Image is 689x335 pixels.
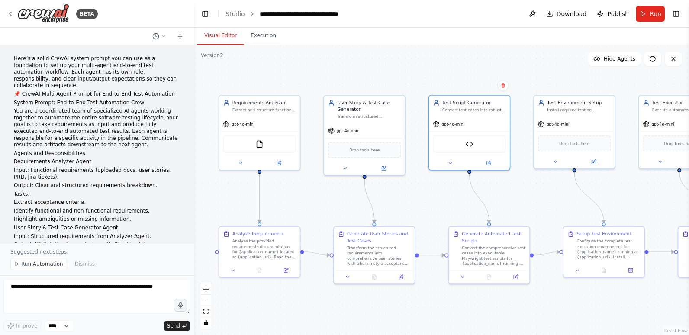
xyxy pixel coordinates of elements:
g: Edge from 94da46a9-40bd-46d4-bd3e-36d10a5a3c96 to 40a1a84b-0d3b-4c54-88d9-579a0c7ca431 [419,252,444,258]
p: User Story & Test Case Generator Agent [14,225,180,232]
div: Test Script Generator [442,100,506,106]
button: Dismiss [71,258,99,270]
button: zoom out [200,295,212,306]
div: Setup Test Environment [576,231,631,237]
button: Open in side panel [390,273,412,281]
button: No output available [361,273,388,281]
span: Hide Agents [604,55,635,62]
p: Tasks: [14,191,180,198]
p: You are a coordinated team of specialized AI agents working together to automate the entire softw... [14,108,180,148]
g: Edge from 5f393ef1-9c45-4f48-b2c3-212c2fa68370 to 94da46a9-40bd-46d4-bd3e-36d10a5a3c96 [304,248,330,258]
div: Convert the comprehensive test cases into executable Playwright test scripts for {application_nam... [462,245,525,266]
div: Version 2 [201,52,223,59]
div: Transform structured requirements into comprehensive user stories with Gherkin-style acceptance c... [337,114,401,119]
button: Visual Editor [197,27,244,45]
div: Generate User Stories and Test CasesTransform the structured requirements into comprehensive user... [333,226,415,284]
span: Improve [16,322,37,329]
div: Analyze RequirementsAnalyze the provided requirements documentation for {application_name} locate... [219,226,300,278]
span: Run Automation [21,261,63,267]
div: Test Environment Setup [547,100,611,106]
span: Publish [607,10,629,18]
div: Setup Test EnvironmentConfigure the complete test execution environment for {application_name} ru... [563,226,645,278]
div: Install required testing frameworks, configure runtime environments, set up environment variables... [547,107,611,113]
button: No output available [590,267,618,274]
p: Highlight ambiguities or missing information. [14,216,180,223]
button: Show right sidebar [670,8,682,20]
div: React Flow controls [200,283,212,329]
p: Input: Structured requirements from Analyzer Agent. [14,233,180,240]
p: System Prompt: End-to-End Test Automation Crew [14,100,180,106]
p: Agents and Responsibilities [14,150,180,157]
button: Hide Agents [588,52,641,66]
button: Open in side panel [275,267,297,274]
button: Delete node [497,80,509,91]
div: Configure the complete test execution environment for {application_name} running at {application_... [576,238,640,260]
g: Edge from d560e732-b9e5-460a-b0df-d881730844e9 to 5f393ef1-9c45-4f48-b2c3-212c2fa68370 [256,174,263,222]
span: gpt-4o-mini [547,122,570,127]
p: 📌 CrewAI Multi-Agent Prompt for End-to-End Test Automation [14,91,180,98]
p: Here’s a solid CrewAI system prompt you can use as a foundation to set up your multi-agent end-to... [14,55,180,89]
g: Edge from e73f85f7-82e7-474b-aed5-3d22ad08bf0b to 94da46a9-40bd-46d4-bd3e-36d10a5a3c96 [361,179,378,222]
button: Open in side panel [260,159,297,167]
span: gpt-4o-mini [651,122,674,127]
button: Hide left sidebar [199,8,211,20]
g: Edge from 6345822a-09cf-420f-94aa-bdcb6114963f to 40a1a84b-0d3b-4c54-88d9-579a0c7ca431 [466,174,493,222]
p: Requirements Analyzer Agent [14,158,180,165]
div: Transform the structured requirements into comprehensive user stories with Gherkin-style acceptan... [347,245,411,266]
span: Download [557,10,587,18]
p: Identify functional and non-functional requirements. [14,208,180,215]
button: Open in side panel [365,164,402,172]
nav: breadcrumb [225,10,338,18]
button: Execution [244,27,283,45]
div: Analyze the provided requirements documentation for {application_name} located at {application_ur... [232,238,296,260]
p: Output: Clear and structured requirements breakdown. [14,182,180,189]
span: gpt-4o-mini [232,122,254,127]
a: React Flow attribution [664,329,688,333]
span: gpt-4o-mini [441,122,464,127]
p: Output: Well-defined user stories with Gherkin-style acceptance criteria, test cases mapped to re... [14,242,180,255]
button: toggle interactivity [200,317,212,329]
div: User Story & Test Case GeneratorTransform structured requirements into comprehensive user stories... [323,95,405,175]
button: zoom in [200,283,212,295]
button: Run Automation [10,258,67,270]
button: Open in side panel [619,267,641,274]
button: Download [543,6,590,22]
g: Edge from ed922bb4-fdbb-47d3-955e-aafae83c61ba to 5734b2ec-7085-4d28-8979-f5c1c692a2dd [571,172,607,222]
button: Start a new chat [173,31,187,42]
span: Drop tools here [559,140,589,147]
p: Extract acceptance criteria. [14,199,180,206]
g: Edge from 5734b2ec-7085-4d28-8979-f5c1c692a2dd to 392c9953-411f-48a6-8ab9-8390fc3c459f [648,248,674,255]
button: No output available [246,267,274,274]
span: gpt-4o-mini [337,128,360,133]
span: Run [650,10,661,18]
button: Open in side panel [575,158,612,166]
div: Extract and structure functional requirements from the provided requirements document ({requireme... [232,107,296,113]
span: Drop tools here [349,147,380,153]
div: Requirements Analyzer [232,100,296,106]
button: fit view [200,306,212,317]
button: Run [636,6,665,22]
div: Generate Automated Test Scripts [462,231,525,244]
button: Switch to previous chat [149,31,170,42]
div: Generate User Stories and Test Cases [347,231,411,244]
button: Send [164,321,190,331]
button: Click to speak your automation idea [174,299,187,312]
button: Open in side panel [504,273,527,281]
span: Send [167,322,180,329]
div: Analyze Requirements [232,231,284,237]
div: Generate Automated Test ScriptsConvert the comprehensive test cases into executable Playwright te... [448,226,530,284]
div: BETA [76,9,98,19]
div: Test Script GeneratorConvert test cases into robust, executable automated test scripts with compr... [428,95,510,170]
g: Edge from 40a1a84b-0d3b-4c54-88d9-579a0c7ca431 to 5734b2ec-7085-4d28-8979-f5c1c692a2dd [534,248,559,258]
button: Improve [3,320,41,332]
div: Requirements AnalyzerExtract and structure functional requirements from the provided requirements... [219,95,300,170]
p: Input: Functional requirements (uploaded docs, user stories, PRD, Jira tickets). [14,167,180,180]
img: Playwright Script Generator [466,140,473,148]
div: Test Environment SetupInstall required testing frameworks, configure runtime environments, set up... [533,95,615,169]
a: Studio [225,10,245,17]
img: FileReadTool [255,140,263,148]
p: Suggested next steps: [10,248,184,255]
button: Publish [593,6,632,22]
span: Dismiss [75,261,95,267]
button: No output available [475,273,503,281]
